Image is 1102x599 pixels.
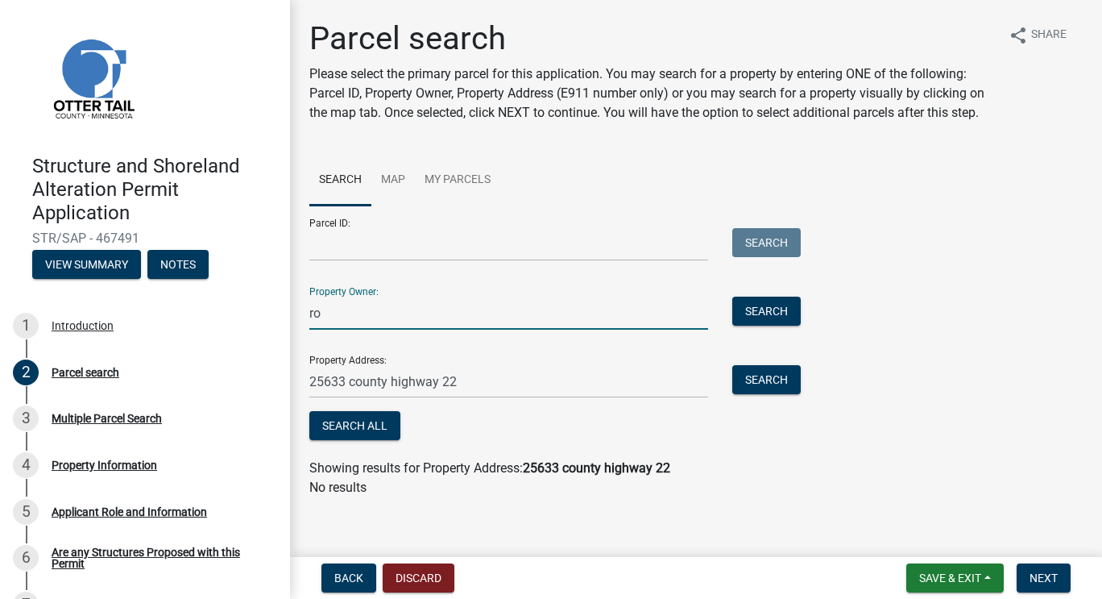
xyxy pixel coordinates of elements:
[309,459,1083,478] div: Showing results for Property Address:
[1009,26,1028,45] i: share
[309,64,996,123] p: Please select the primary parcel for this application. You may search for a property by entering ...
[13,313,39,339] div: 1
[334,572,363,584] span: Back
[523,460,670,476] strong: 25633 county highway 22
[309,411,400,440] button: Search All
[32,231,258,246] span: STR/SAP - 467491
[52,506,207,518] div: Applicant Role and Information
[52,413,162,424] div: Multiple Parcel Search
[996,19,1079,51] button: shareShare
[52,460,157,471] div: Property Information
[732,228,801,257] button: Search
[32,17,153,138] img: Otter Tail County, Minnesota
[732,297,801,326] button: Search
[383,564,454,593] button: Discard
[13,545,39,571] div: 6
[52,367,119,378] div: Parcel search
[321,564,376,593] button: Back
[13,452,39,478] div: 4
[919,572,981,584] span: Save & Exit
[13,360,39,385] div: 2
[147,260,209,272] wm-modal-confirm: Notes
[906,564,1004,593] button: Save & Exit
[32,260,141,272] wm-modal-confirm: Summary
[52,320,114,331] div: Introduction
[32,155,277,224] h4: Structure and Shoreland Alteration Permit Application
[415,155,500,206] a: My Parcels
[1029,572,1058,584] span: Next
[13,406,39,431] div: 3
[309,478,1083,497] p: No results
[732,365,801,394] button: Search
[309,155,371,206] a: Search
[309,19,996,58] h1: Parcel search
[1017,564,1071,593] button: Next
[52,547,264,569] div: Are any Structures Proposed with this Permit
[13,499,39,525] div: 5
[371,155,415,206] a: Map
[1031,26,1067,45] span: Share
[32,250,141,279] button: View Summary
[147,250,209,279] button: Notes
